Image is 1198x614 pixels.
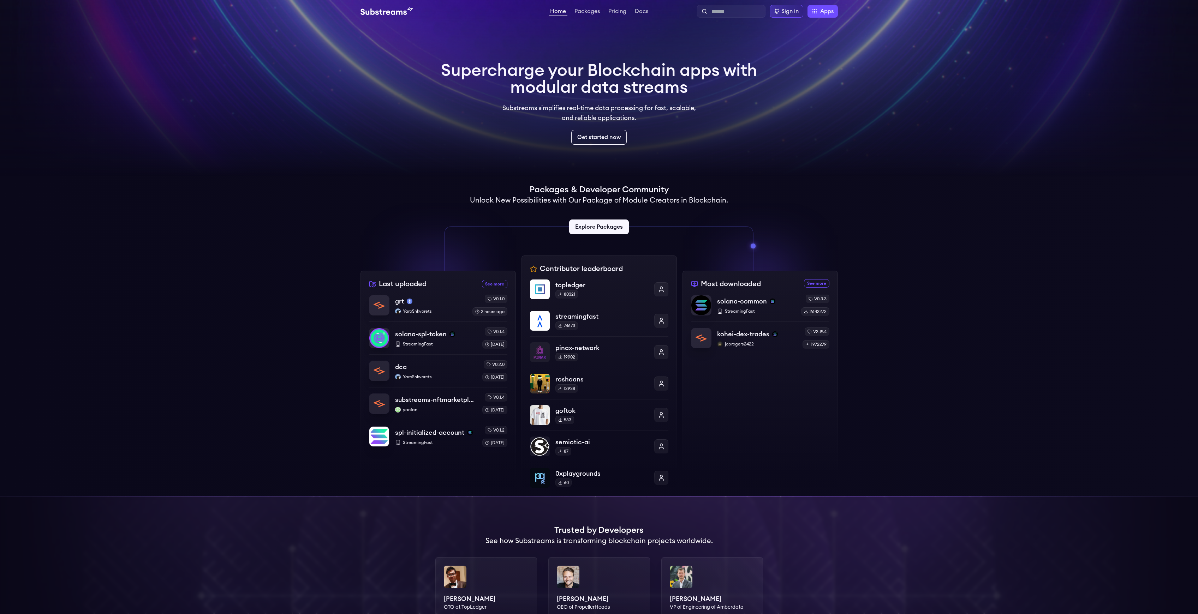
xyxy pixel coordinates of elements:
[530,468,550,488] img: 0xplaygrounds
[482,406,507,414] div: [DATE]
[369,295,389,315] img: grt
[395,362,407,372] p: dca
[360,7,413,16] img: Substream's logo
[820,7,834,16] span: Apps
[530,311,550,331] img: streamingfast
[555,447,571,456] div: 87
[717,308,795,314] p: StreamingFast
[555,384,578,393] div: 12938
[395,308,467,314] p: YaroShkvorets
[781,7,799,16] div: Sign in
[770,299,775,304] img: solana
[530,405,550,425] img: goftok
[555,406,649,416] p: goftok
[369,354,507,387] a: dcadcaYaroShkvoretsYaroShkvoretsv0.2.0[DATE]
[395,395,477,405] p: substreams-nftmarketplace
[530,374,550,393] img: roshaans
[395,374,401,380] img: YaroShkvorets
[369,394,389,414] img: substreams-nftmarketplace
[691,295,829,321] a: solana-commonsolana-commonsolanaStreamingFastv0.3.32642272
[555,312,649,321] p: streamingfast
[467,430,473,435] img: solana
[395,440,477,445] p: StreamingFast
[482,373,507,381] div: [DATE]
[691,295,711,315] img: solana-common
[530,399,668,431] a: goftokgoftok583
[555,374,649,384] p: roshaans
[555,469,649,478] p: 0xplaygrounds
[395,407,401,413] img: yaofan
[369,295,507,321] a: grtgrtmainnetYaroShkvoretsYaroShkvoretsv0.1.02 hours ago
[555,353,578,361] div: 19902
[555,478,572,487] div: 60
[555,290,578,299] div: 80321
[441,62,757,96] h1: Supercharge your Blockchain apps with modular data streams
[717,296,767,306] p: solana-common
[530,305,668,336] a: streamingfaststreamingfast74673
[530,279,668,305] a: topledgertopledger80321
[772,331,778,337] img: solana
[806,295,829,303] div: v0.3.3
[691,321,829,349] a: kohei-dex-tradeskohei-dex-tradessolanajobrogers2422jobrogers2422v2.19.41972279
[484,360,507,369] div: v0.2.0
[369,420,507,447] a: spl-initialized-accountspl-initialized-accountsolanaStreamingFastv0.1.2[DATE]
[804,279,829,288] a: See more most downloaded packages
[633,8,650,16] a: Docs
[571,130,627,145] a: Get started now
[485,426,507,434] div: v0.1.2
[449,331,455,337] img: solana
[717,329,769,339] p: kohei-dex-trades
[717,341,723,347] img: jobrogers2422
[369,427,389,446] img: spl-initialized-account
[395,308,401,314] img: YaroShkvorets
[482,280,507,288] a: See more recently uploaded packages
[530,368,668,399] a: roshaansroshaans12938
[530,431,668,462] a: semiotic-aisemiotic-ai87
[482,439,507,447] div: [DATE]
[369,361,389,381] img: dca
[717,341,797,347] p: jobrogers2422
[801,307,829,316] div: 2642272
[530,462,668,488] a: 0xplaygrounds0xplaygrounds60
[470,195,728,205] h2: Unlock New Possibilities with Our Package of Module Creators in Blockchain.
[573,8,601,16] a: Packages
[485,536,713,546] h2: See how Substreams is transforming blockchain projects worldwide.
[482,340,507,349] div: [DATE]
[555,280,649,290] p: topledger
[497,103,701,123] p: Substreams simplifies real-time data processing for fast, scalable, and reliable applications.
[485,295,507,303] div: v0.1.0
[485,327,507,336] div: v0.1.4
[369,328,389,348] img: solana-spl-token
[395,329,447,339] p: solana-spl-token
[369,387,507,420] a: substreams-nftmarketplacesubstreams-nftmarketplaceyaofanyaofanv0.1.4[DATE]
[485,393,507,402] div: v0.1.4
[369,321,507,354] a: solana-spl-tokensolana-spl-tokensolanaStreamingFastv0.1.4[DATE]
[555,416,574,424] div: 583
[530,184,669,195] h1: Packages & Developer Community
[530,279,550,299] img: topledger
[805,327,829,336] div: v2.19.4
[691,328,711,348] img: kohei-dex-trades
[549,8,567,16] a: Home
[395,374,477,380] p: YaroShkvorets
[395,428,464,438] p: spl-initialized-account
[530,437,550,456] img: semiotic-ai
[555,437,649,447] p: semiotic-ai
[530,336,668,368] a: pinax-networkpinax-network19902
[395,296,404,306] p: grt
[555,343,649,353] p: pinax-network
[395,407,477,413] p: yaofan
[554,525,644,536] h1: Trusted by Developers
[530,342,550,362] img: pinax-network
[770,5,803,18] a: Sign in
[395,341,477,347] p: StreamingFast
[569,219,629,234] a: Explore Packages
[803,340,829,349] div: 1972279
[607,8,628,16] a: Pricing
[472,307,507,316] div: 2 hours ago
[407,299,412,304] img: mainnet
[555,321,578,330] div: 74673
